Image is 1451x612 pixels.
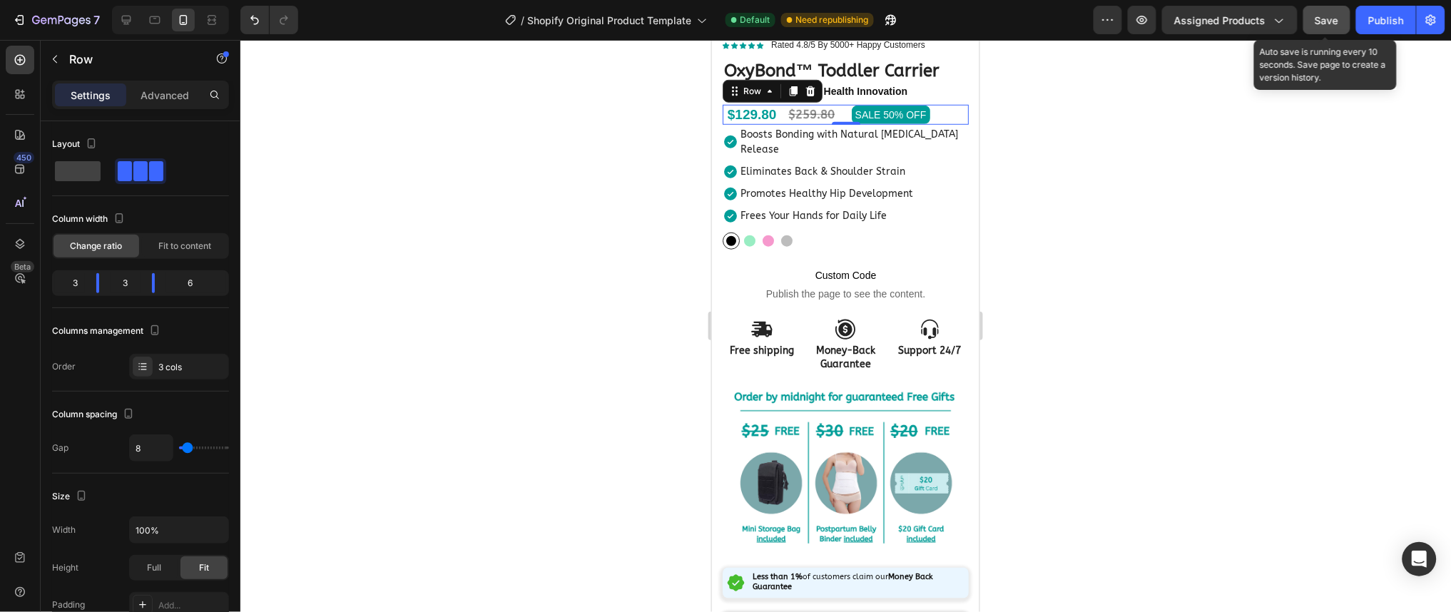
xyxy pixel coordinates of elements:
[111,273,141,293] div: 3
[1356,6,1416,34] button: Publish
[14,152,34,163] div: 450
[147,561,161,574] span: Full
[93,11,100,29] p: 7
[1162,6,1298,34] button: Assigned Products
[52,210,128,229] div: Column width
[52,487,90,506] div: Size
[130,517,228,543] input: Auto
[521,13,524,28] span: /
[158,361,225,374] div: 3 cols
[11,261,34,272] div: Beta
[1303,6,1350,34] button: Save
[1174,13,1266,28] span: Assigned Products
[1402,542,1437,576] div: Open Intercom Messenger
[52,405,137,424] div: Column spacing
[158,240,211,253] span: Fit to content
[52,442,68,454] div: Gap
[158,599,225,612] div: Add...
[71,88,111,103] p: Settings
[1315,14,1339,26] span: Save
[69,51,190,68] p: Row
[71,240,123,253] span: Change ratio
[240,6,298,34] div: Undo/Redo
[795,14,868,26] span: Need republishing
[130,435,173,461] input: Auto
[740,14,770,26] span: Default
[166,273,226,293] div: 6
[52,135,100,154] div: Layout
[52,524,76,536] div: Width
[52,360,76,373] div: Order
[55,273,85,293] div: 3
[712,40,979,612] iframe: Design area
[141,88,189,103] p: Advanced
[527,13,691,28] span: Shopify Original Product Template
[52,561,78,574] div: Height
[52,322,163,341] div: Columns management
[6,6,106,34] button: 7
[199,561,209,574] span: Fit
[52,598,85,611] div: Padding
[1368,13,1404,28] div: Publish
